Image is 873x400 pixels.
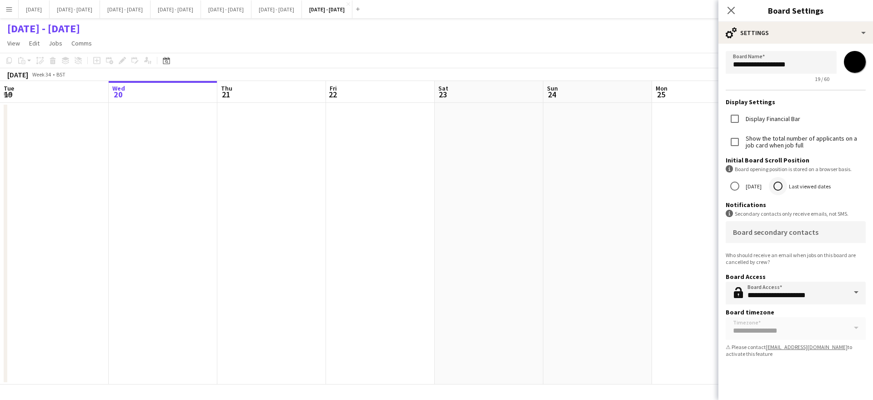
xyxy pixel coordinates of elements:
[787,179,831,193] label: Last viewed dates
[251,0,302,18] button: [DATE] - [DATE]
[2,89,14,100] span: 19
[726,156,866,164] h3: Initial Board Scroll Position
[111,89,125,100] span: 20
[744,116,800,122] label: Display Financial Bar
[438,84,448,92] span: Sat
[330,84,337,92] span: Fri
[7,22,80,35] h1: [DATE] - [DATE]
[733,228,818,237] mat-label: Board secondary contacts
[726,98,866,106] h3: Display Settings
[7,39,20,47] span: View
[726,165,866,173] div: Board opening position is stored on a browser basis.
[726,308,866,316] h3: Board timezone
[726,344,866,357] div: ⚠ Please contact to activate this feature
[100,0,151,18] button: [DATE] - [DATE]
[25,37,43,49] a: Edit
[726,273,866,281] h3: Board Access
[546,89,558,100] span: 24
[221,84,232,92] span: Thu
[201,0,251,18] button: [DATE] - [DATE]
[808,76,837,82] span: 19 / 60
[547,84,558,92] span: Sun
[726,252,866,265] div: Who should receive an email when jobs on this board are cancelled by crew?
[744,135,866,149] label: Show the total number of applicants on a job card when job full
[49,39,62,47] span: Jobs
[437,89,448,100] span: 23
[656,84,667,92] span: Mon
[4,37,24,49] a: View
[29,39,40,47] span: Edit
[45,37,66,49] a: Jobs
[30,71,53,78] span: Week 34
[71,39,92,47] span: Comms
[151,0,201,18] button: [DATE] - [DATE]
[726,210,866,218] div: Secondary contacts only receive emails, not SMS.
[7,70,28,79] div: [DATE]
[220,89,232,100] span: 21
[19,0,50,18] button: [DATE]
[112,84,125,92] span: Wed
[718,22,873,44] div: Settings
[726,201,866,209] h3: Notifications
[302,0,352,18] button: [DATE] - [DATE]
[4,84,14,92] span: Tue
[328,89,337,100] span: 22
[718,5,873,16] h3: Board Settings
[744,179,762,193] label: [DATE]
[56,71,65,78] div: BST
[654,89,667,100] span: 25
[766,344,848,350] a: [EMAIL_ADDRESS][DOMAIN_NAME]
[68,37,95,49] a: Comms
[50,0,100,18] button: [DATE] - [DATE]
